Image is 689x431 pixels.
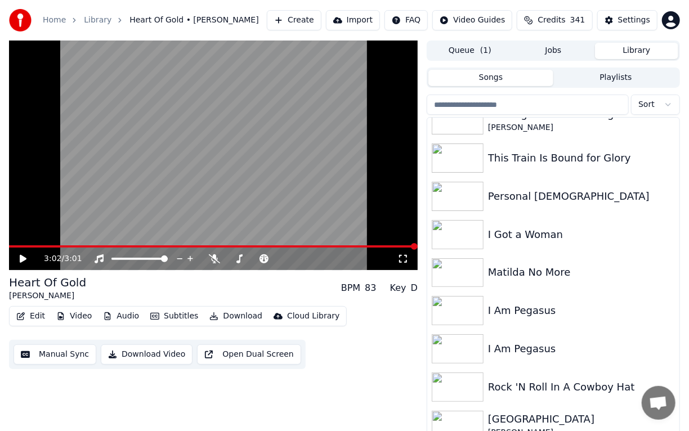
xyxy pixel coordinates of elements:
div: Matilda No More [488,264,675,280]
div: [PERSON_NAME] [9,290,86,302]
button: Jobs [512,43,595,59]
div: Cloud Library [287,311,339,322]
button: Audio [99,308,144,324]
button: Edit [12,308,50,324]
button: Import [326,10,380,30]
a: Home [43,15,66,26]
span: ( 1 ) [480,45,491,56]
span: Sort [638,99,655,110]
button: Open Dual Screen [197,344,301,365]
button: Create [267,10,321,30]
button: FAQ [384,10,428,30]
div: Settings [618,15,650,26]
img: youka [9,9,32,32]
span: 341 [570,15,585,26]
div: [GEOGRAPHIC_DATA] [488,411,675,427]
div: Open chat [642,386,675,420]
button: Download [205,308,267,324]
div: [PERSON_NAME] [488,122,675,133]
div: I Got a Woman [488,227,675,243]
button: Manual Sync [14,344,96,365]
div: This Train Is Bound for Glory [488,150,675,166]
button: Songs [428,70,553,86]
div: Rock 'N Roll In A Cowboy Hat [488,379,675,395]
button: Queue [428,43,512,59]
div: D [411,281,418,295]
button: Settings [597,10,657,30]
div: / [44,253,71,264]
button: Video Guides [432,10,512,30]
button: Subtitles [146,308,203,324]
button: Library [595,43,678,59]
div: I Am Pegasus [488,303,675,318]
button: Playlists [553,70,678,86]
nav: breadcrumb [43,15,259,26]
div: Key [390,281,406,295]
button: Credits341 [517,10,592,30]
button: Video [52,308,96,324]
div: Personal [DEMOGRAPHIC_DATA] [488,188,675,204]
div: 83 [365,281,376,295]
a: Library [84,15,111,26]
span: Credits [538,15,565,26]
button: Download Video [101,344,193,365]
span: Heart Of Gold • [PERSON_NAME] [129,15,258,26]
div: BPM [341,281,360,295]
span: 3:01 [64,253,82,264]
span: 3:02 [44,253,61,264]
div: I Am Pegasus [488,341,675,357]
div: Heart Of Gold [9,275,86,290]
